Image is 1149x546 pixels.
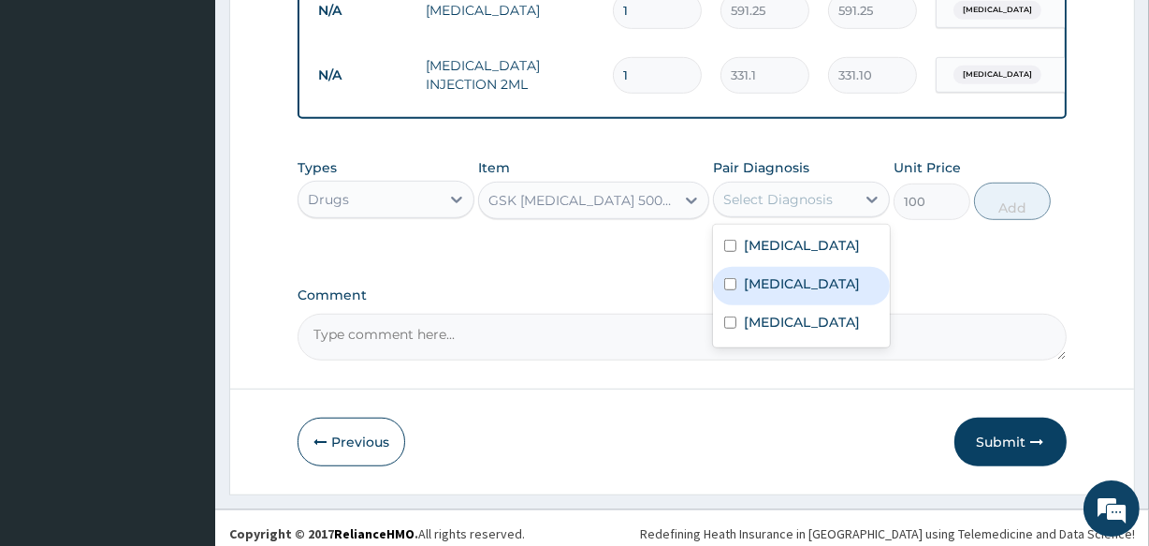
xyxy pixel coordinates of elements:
a: RelianceHMO [334,525,415,542]
div: Select Diagnosis [723,190,833,209]
span: We're online! [109,157,258,347]
strong: Copyright © 2017 . [229,525,418,542]
button: Add [974,183,1051,220]
label: Pair Diagnosis [713,158,809,177]
label: [MEDICAL_DATA] [744,313,860,332]
div: Redefining Heath Insurance in [GEOGRAPHIC_DATA] using Telemedicine and Data Science! [640,524,1135,543]
div: GSK [MEDICAL_DATA] 500MG [488,191,676,210]
button: Submit [954,418,1067,466]
span: [MEDICAL_DATA] [953,1,1041,20]
label: Unit Price [894,158,961,177]
label: [MEDICAL_DATA] [744,274,860,293]
div: Drugs [308,190,349,209]
td: N/A [309,58,416,93]
label: [MEDICAL_DATA] [744,236,860,255]
button: Previous [298,418,405,466]
label: Item [478,158,510,177]
img: d_794563401_company_1708531726252_794563401 [35,94,76,140]
label: Types [298,160,337,176]
label: Comment [298,288,1066,303]
span: [MEDICAL_DATA] [953,66,1041,84]
div: Chat with us now [97,105,314,129]
td: [MEDICAL_DATA] INJECTION 2ML [416,47,604,103]
div: Minimize live chat window [307,9,352,54]
textarea: Type your message and hit 'Enter' [9,355,356,421]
